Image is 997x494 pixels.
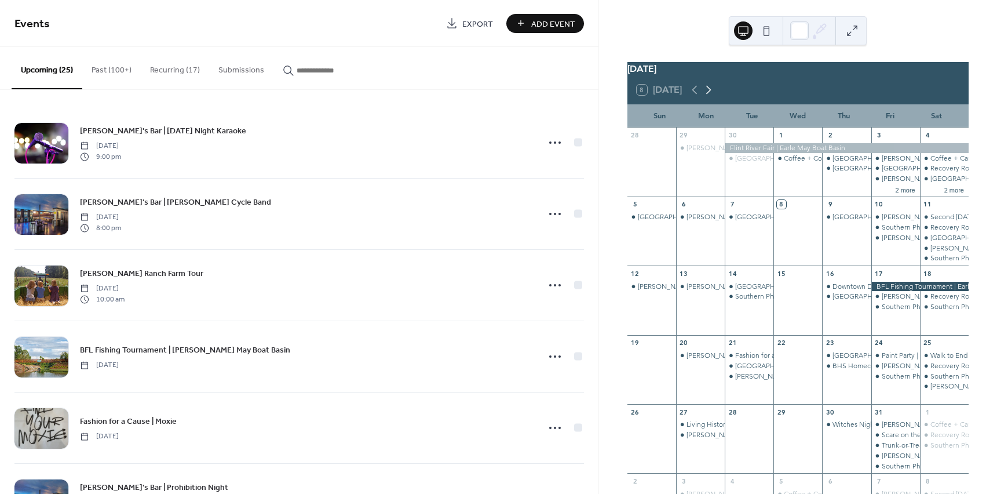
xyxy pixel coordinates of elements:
[80,431,119,442] span: [DATE]
[725,292,773,302] div: Southern Philosophy Brewing Co. Trivia Night
[777,200,786,209] div: 8
[826,131,834,140] div: 2
[680,269,688,278] div: 13
[80,141,121,151] span: [DATE]
[920,212,969,222] div: Second Saturday | Downtown Bainbridge
[627,212,676,222] div: Bainbridge Little Theatre | Sweeney Todd-The Demon Barber of Fleet Street
[871,212,920,222] div: Bonnie Blue House | Live Music
[686,420,819,430] div: Living History Tour | [GEOGRAPHIC_DATA]
[871,451,920,461] div: Bonnie Blue House | Live Music
[871,420,920,430] div: Nick's Bar | Halloween Party
[875,408,883,416] div: 31
[871,164,920,173] div: Bainbridge Little Theatre | Sweeney Todd-The Demon Barber of Fleet Street
[867,104,914,128] div: Fri
[920,233,969,243] div: Firehouse Arts Center | Bob Ross Workshop w/Andy Taylor
[80,125,246,137] span: [PERSON_NAME]'s Bar | [DATE] Night Karaoke
[638,282,746,292] div: [PERSON_NAME] Ranch Farm Tour
[80,344,290,357] span: BFL Fishing Tournament | [PERSON_NAME] May Boat Basin
[209,47,273,88] button: Submissions
[920,292,969,302] div: Recovery Room Live Music
[784,154,857,164] div: Coffee + Conversations
[826,339,834,347] div: 23
[676,143,725,153] div: Nick's Bar | Bike Night
[890,184,919,194] button: 2 more
[822,164,871,173] div: Bainbridge Little Theatre | Sweeney Todd-The Demon Barber of Fleet Street
[725,282,773,292] div: Firehouse Arts Center | The FUNdamentals of Art!
[531,18,575,30] span: Add Event
[80,267,203,280] a: [PERSON_NAME] Ranch Farm Tour
[832,212,988,222] div: [GEOGRAPHIC_DATA] | The FUNdamentals of Art!
[14,13,50,35] span: Events
[826,408,834,416] div: 30
[80,212,121,223] span: [DATE]
[80,343,290,357] a: BFL Fishing Tournament | [PERSON_NAME] May Boat Basin
[875,269,883,278] div: 17
[735,292,877,302] div: Southern Philosophy Brewing Co. Trivia Night
[871,302,920,312] div: Southern Philosophy Brewing Co | Live Music
[773,154,822,164] div: Coffee + Conversations
[822,292,871,302] div: Firehouse Arts Center | The FUNdamentals of Art!
[871,292,920,302] div: Bonnie Blue House | Live Music
[680,131,688,140] div: 29
[832,351,988,361] div: [GEOGRAPHIC_DATA] | The FUNdamentals of Art!
[80,268,203,280] span: [PERSON_NAME] Ranch Farm Tour
[80,416,177,428] span: Fashion for a Cause | Moxie
[777,131,786,140] div: 1
[920,244,969,253] div: Nick's Bar | Luna Cycle Band
[871,361,920,371] div: Bonnie Blue House | Live Music
[875,131,883,140] div: 3
[676,430,725,440] div: Nick's Bar | Bike Night
[882,420,996,430] div: [PERSON_NAME]'s Bar | [DATE] Party
[923,477,932,485] div: 8
[686,282,796,292] div: [PERSON_NAME]'s Bar | Bike Night
[637,104,683,128] div: Sun
[80,415,177,428] a: Fashion for a Cause | Moxie
[735,282,890,292] div: [GEOGRAPHIC_DATA] | The FUNdamentals of Art!
[871,430,920,440] div: Scare on the Square | Willis Park
[676,420,725,430] div: Living History Tour | Downtown Bainbridge
[725,143,969,153] div: Flint River Fair | Earle May Boat Basin
[826,200,834,209] div: 9
[923,131,932,140] div: 4
[631,269,640,278] div: 12
[821,104,867,128] div: Thu
[923,408,932,416] div: 1
[832,292,988,302] div: [GEOGRAPHIC_DATA] | The FUNdamentals of Art!
[871,462,920,471] div: Southern Philosophy Brewing Co | Live Music
[725,351,773,361] div: Fashion for a Cause | Moxie
[638,212,941,222] div: [GEOGRAPHIC_DATA] | [PERSON_NAME]-The Demon [PERSON_NAME] of [GEOGRAPHIC_DATA]
[725,361,773,371] div: Firehouse Arts Center | The FUNdamentals of Art!
[631,131,640,140] div: 28
[822,351,871,361] div: Firehouse Arts Center | The FUNdamentals of Art!
[506,14,584,33] button: Add Event
[627,62,969,76] div: [DATE]
[141,47,209,88] button: Recurring (17)
[631,477,640,485] div: 2
[735,361,890,371] div: [GEOGRAPHIC_DATA] | The FUNdamentals of Art!
[462,18,493,30] span: Export
[923,339,932,347] div: 25
[920,351,969,361] div: Walk to End Alzheimer's
[822,212,871,222] div: Firehouse Arts Center | The FUNdamentals of Art!
[80,151,121,162] span: 9:00 pm
[882,351,989,361] div: Paint Party | [GEOGRAPHIC_DATA]
[871,154,920,164] div: Ron Thomson Workshop | Firehouse Arts Center
[680,200,688,209] div: 6
[777,408,786,416] div: 29
[826,477,834,485] div: 6
[920,361,969,371] div: Recovery Room Live Music
[775,104,821,128] div: Wed
[80,482,228,494] span: [PERSON_NAME]'s Bar | Prohibition Night
[676,282,725,292] div: Nick's Bar | Bike Night
[822,361,871,371] div: BHS Homecoming Parade
[686,351,796,361] div: [PERSON_NAME]'s Bar | Bike Night
[871,174,920,184] div: Bonnie Blue House | Live Music
[728,339,737,347] div: 21
[728,269,737,278] div: 14
[437,14,502,33] a: Export
[735,154,890,164] div: [GEOGRAPHIC_DATA] | The FUNdamentals of Art!
[12,47,82,89] button: Upcoming (25)
[80,481,228,494] a: [PERSON_NAME]'s Bar | Prohibition Night
[728,131,737,140] div: 30
[923,200,932,209] div: 11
